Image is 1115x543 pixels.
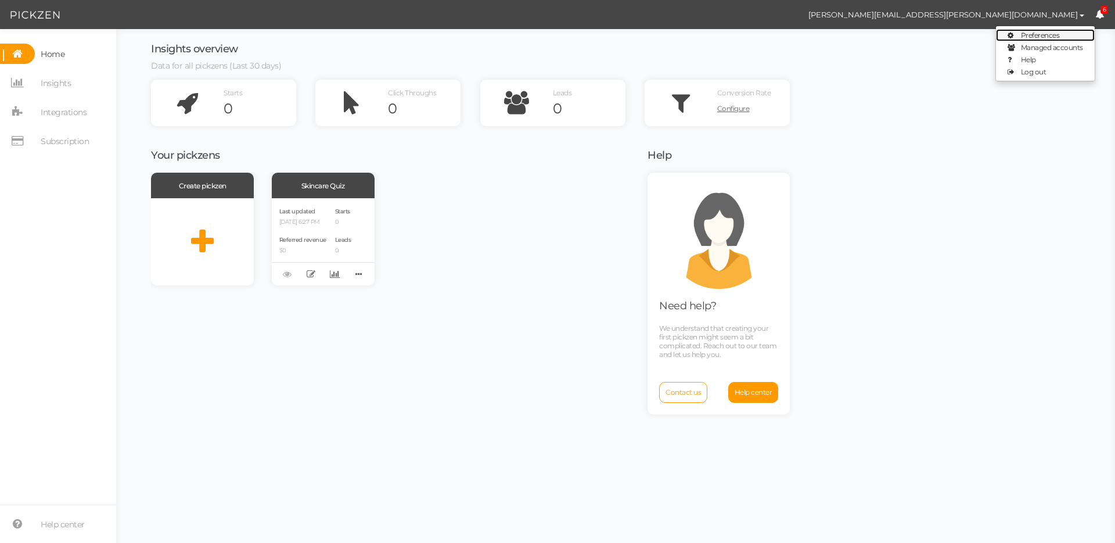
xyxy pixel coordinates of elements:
[41,45,64,63] span: Home
[667,184,771,289] img: support.png
[735,388,772,396] span: Help center
[279,208,315,215] span: Last updated
[41,515,85,534] span: Help center
[272,173,375,198] div: Skincare Quiz
[996,41,1095,53] a: Managed accounts
[808,10,1078,19] span: [PERSON_NAME][EMAIL_ADDRESS][PERSON_NAME][DOMAIN_NAME]
[388,88,436,97] span: Click Throughs
[1021,31,1060,40] span: Preferences
[224,88,242,97] span: Starts
[553,88,572,97] span: Leads
[659,324,776,359] span: We understand that creating your first pickzen might seem a bit complicated. Reach out to our tea...
[666,388,701,396] span: Contact us
[1021,67,1046,76] span: Log out
[717,88,771,97] span: Conversion Rate
[41,132,89,151] span: Subscription
[272,198,375,285] div: Last updated [DATE] 6:27 PM Referred revenue $0 Starts 0 Leads 0
[335,236,351,244] span: Leads
[151,149,220,162] span: Your pickzens
[388,100,461,117] div: 0
[335,247,351,255] p: 0
[996,29,1095,41] a: Preferences
[1021,55,1036,64] span: Help
[279,247,326,255] p: $0
[151,42,238,55] span: Insights overview
[224,100,296,117] div: 0
[41,74,71,92] span: Insights
[553,100,625,117] div: 0
[797,5,1095,24] button: [PERSON_NAME][EMAIL_ADDRESS][PERSON_NAME][DOMAIN_NAME]
[335,208,350,215] span: Starts
[1100,6,1109,15] span: 6
[777,5,797,25] img: e461e14119391d8baf729a9bdf18d419
[10,8,60,22] img: Pickzen logo
[659,299,716,312] span: Need help?
[279,219,326,226] p: [DATE] 6:27 PM
[717,104,750,113] span: Configure
[717,100,790,117] a: Configure
[335,219,351,226] p: 0
[41,103,87,122] span: Integrations
[151,60,281,71] span: Data for all pickzens (Last 30 days)
[648,149,671,162] span: Help
[279,236,326,244] span: Referred revenue
[728,382,779,403] a: Help center
[996,53,1095,66] a: Help
[1021,43,1083,52] span: Managed accounts
[179,181,226,190] span: Create pickzen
